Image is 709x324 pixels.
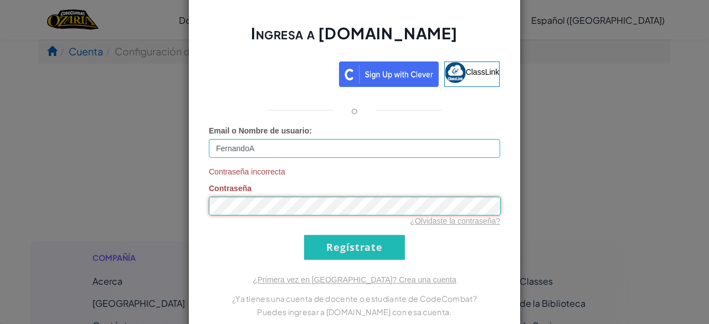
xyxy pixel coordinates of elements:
label: : [209,125,312,136]
input: Regístrate [304,235,405,260]
p: ¿Ya tienes una cuenta de docente o estudiante de CodeCombat? [209,292,500,305]
span: ClassLink [466,67,500,76]
img: classlink-logo-small.png [445,62,466,83]
p: o [351,104,358,117]
a: ¿Olvidaste la contraseña? [410,217,500,225]
span: Contraseña incorrecta [209,166,500,177]
img: clever_sso_button@2x.png [339,61,439,87]
a: ¿Primera vez en [GEOGRAPHIC_DATA]? Crea una cuenta [253,275,456,284]
h2: Ingresa a [DOMAIN_NAME] [209,23,500,55]
span: Email o Nombre de usuario [209,126,309,135]
iframe: Botón de Acceder con Google [204,60,339,85]
span: Contraseña [209,184,251,193]
p: Puedes ingresar a [DOMAIN_NAME] con esa cuenta. [209,305,500,318]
